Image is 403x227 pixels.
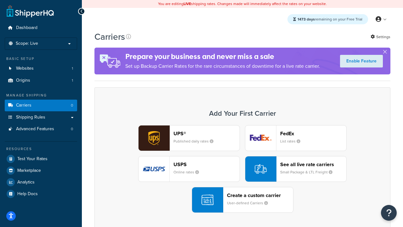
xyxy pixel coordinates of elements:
span: Dashboard [16,25,37,31]
span: Marketplace [17,168,41,173]
header: FedEx [280,131,346,137]
button: usps logoUSPSOnline rates [138,156,240,182]
a: Origins 1 [5,75,77,86]
h3: Add Your First Carrier [101,110,384,117]
a: Settings [371,32,390,41]
a: Websites 1 [5,63,77,74]
button: fedEx logoFedExList rates [245,125,347,151]
div: Resources [5,146,77,152]
a: Help Docs [5,188,77,200]
li: Advanced Features [5,123,77,135]
span: Test Your Rates [17,156,48,162]
small: List rates [280,138,305,144]
h1: Carriers [94,31,125,43]
span: 0 [71,126,73,132]
span: Carriers [16,103,31,108]
img: fedEx logo [245,125,276,151]
span: Analytics [17,180,35,185]
small: Online rates [173,169,204,175]
img: usps logo [139,156,169,182]
header: USPS [173,161,240,167]
span: 1 [72,78,73,83]
span: 1 [72,66,73,71]
li: Origins [5,75,77,86]
div: Basic Setup [5,56,77,61]
button: ups logoUPS®Published daily rates [138,125,240,151]
img: icon-carrier-liverate-becf4550.svg [255,163,267,175]
span: Help Docs [17,191,38,197]
img: ad-rules-rateshop-fe6ec290ccb7230408bd80ed9643f0289d75e0ffd9eb532fc0e269fcd187b520.png [94,48,125,74]
header: UPS® [173,131,240,137]
a: Dashboard [5,22,77,34]
a: Shipping Rules [5,112,77,123]
a: Enable Feature [340,55,383,67]
a: Advanced Features 0 [5,123,77,135]
h4: Prepare your business and never miss a sale [125,51,320,62]
img: ups logo [139,125,169,151]
button: See all live rate carriersSmall Package & LTL Freight [245,156,347,182]
span: Origins [16,78,30,83]
a: ShipperHQ Home [7,5,54,17]
span: Shipping Rules [16,115,45,120]
a: Analytics [5,177,77,188]
div: Manage Shipping [5,93,77,98]
span: Scope: Live [16,41,38,46]
small: Published daily rates [173,138,219,144]
span: 0 [71,103,73,108]
small: User-defined Carriers [227,200,273,206]
button: Open Resource Center [381,205,397,221]
header: Create a custom carrier [227,192,293,198]
header: See all live rate carriers [280,161,346,167]
strong: 1473 days [298,16,315,22]
img: icon-carrier-custom-c93b8a24.svg [201,194,213,206]
button: Create a custom carrierUser-defined Carriers [192,187,293,213]
a: Carriers 0 [5,100,77,111]
li: Carriers [5,100,77,111]
small: Small Package & LTL Freight [280,169,338,175]
a: Marketplace [5,165,77,176]
div: remaining on your Free Trial [287,14,368,24]
span: Advanced Features [16,126,54,132]
a: Test Your Rates [5,153,77,165]
p: Set up Backup Carrier Rates for the rare circumstances of downtime for a live rate carrier. [125,62,320,71]
li: Websites [5,63,77,74]
span: Websites [16,66,34,71]
b: LIVE [184,1,191,7]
